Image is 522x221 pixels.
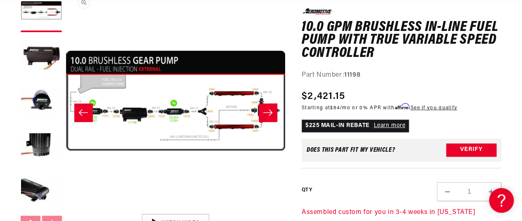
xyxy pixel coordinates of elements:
[21,36,62,78] button: Load image 4 in gallery view
[446,143,496,156] button: Verify
[21,127,62,168] button: Load image 6 in gallery view
[302,187,312,194] label: QTY
[302,120,409,132] p: $225 MAIL-IN REBATE
[411,105,457,110] a: See if you qualify - Learn more about Affirm Financing (opens in modal)
[302,207,501,218] p: Assembled custom for you in 3-4 weeks in [US_STATE]
[259,103,277,122] button: Slide right
[344,72,360,78] strong: 11198
[21,172,62,214] button: Load image 7 in gallery view
[302,103,457,111] p: Starting at /mo or 0% APR with .
[302,21,501,60] h1: 10.0 GPM Brushless In-Line Fuel Pump with True Variable Speed Controller
[302,89,345,103] span: $2,421.15
[307,146,395,153] div: Does This part fit My vehicle?
[394,103,409,109] span: Affirm
[302,70,501,81] div: Part Number:
[74,103,92,122] button: Slide left
[21,82,62,123] button: Load image 5 in gallery view
[330,105,340,110] span: $84
[373,122,405,129] a: Learn more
